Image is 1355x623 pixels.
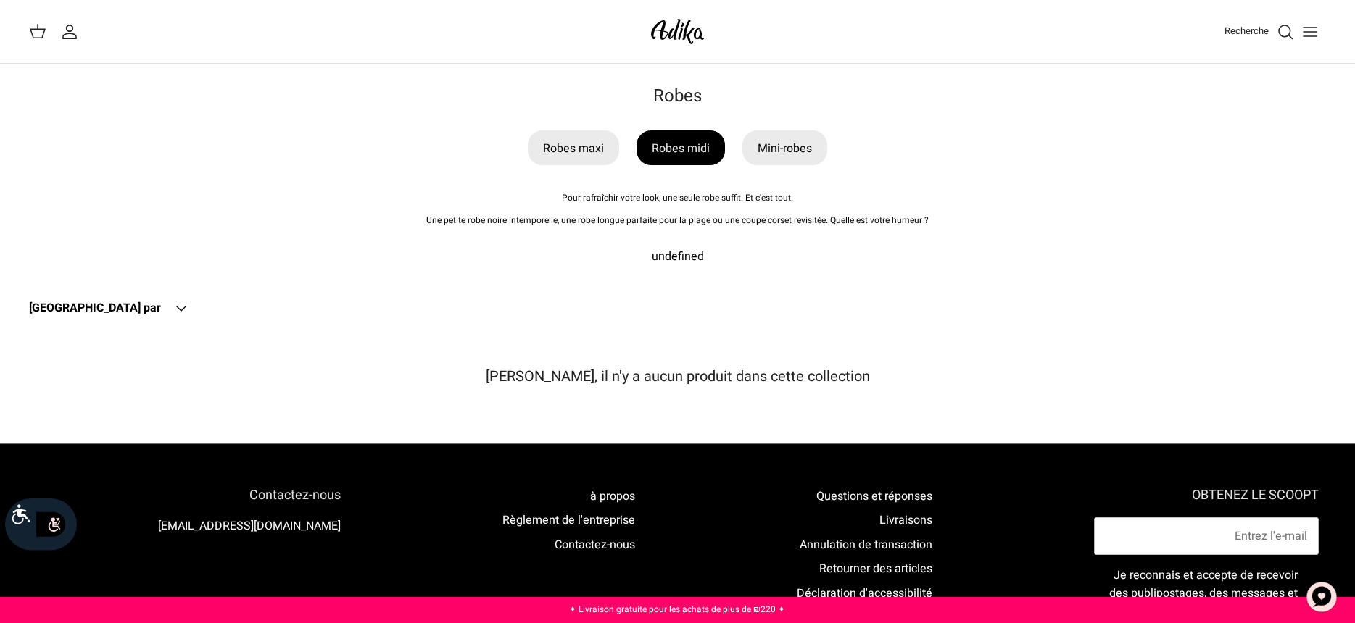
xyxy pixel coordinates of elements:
[249,485,341,505] font: Contactez-nous
[800,536,932,553] a: Annulation de transaction
[590,488,635,505] a: à propos
[543,139,604,156] font: Robes maxi
[819,560,932,577] a: Retourner des articles
[1094,517,1319,555] input: E-mail
[652,139,710,156] font: Robes midi
[61,23,84,41] a: Mon compte
[555,536,635,553] a: Contactez-nous
[637,130,725,165] a: Robes midi
[486,366,870,387] font: [PERSON_NAME], il n'y a aucun produit dans cette collection
[742,130,827,165] a: Mini-robes
[797,585,932,602] a: Déclaration d'accessibilité
[29,293,190,325] button: [GEOGRAPHIC_DATA] par
[426,214,929,227] font: Une petite robe noire intemporelle, une robe longue parfaite pour la plage ou une coupe corset re...
[29,299,161,317] font: [GEOGRAPHIC_DATA] par
[1300,575,1343,619] button: Chat
[569,603,785,616] a: ✦ Livraison gratuite pour les achats de plus de ₪220 ✦
[528,130,619,165] a: Robes maxi
[758,139,812,156] font: Mini-robes
[647,14,708,49] img: Adika IL
[158,517,341,535] a: [EMAIL_ADDRESS][DOMAIN_NAME]
[1225,23,1294,41] a: Recherche
[31,504,71,544] img: accessibility_icon02.svg
[652,248,704,265] font: undefined
[1225,24,1269,38] font: Recherche
[502,511,635,529] a: Règlement de l'entreprise
[879,511,932,529] a: Livraisons
[301,558,341,577] img: Adika IL
[1294,16,1326,48] button: Basculer le menu
[1192,485,1319,505] font: OBTENEZ LE SCOOPT
[562,191,793,204] font: Pour rafraîchir votre look, une seule robe suffit. Et c'est tout.
[816,488,932,505] a: Questions et réponses
[653,83,702,109] font: Robes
